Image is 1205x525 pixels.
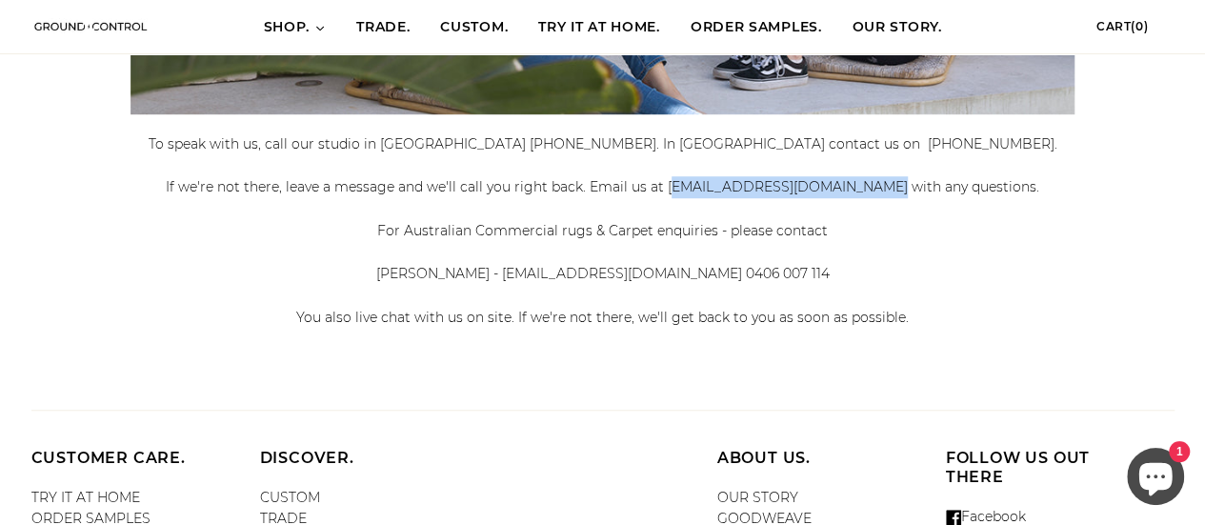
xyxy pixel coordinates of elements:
h4: CUSTOMER CARE. [31,449,231,468]
a: CUSTOM [260,489,320,506]
div: [PERSON_NAME] - [EMAIL_ADDRESS][DOMAIN_NAME] 0406 007 114 [60,263,1146,285]
h4: Follow us out there [946,449,1146,487]
div: If we're not there, leave a message and we'll call you right back. Email us at [EMAIL_ADDRESS][DO... [60,176,1146,198]
a: OUR STORY. [836,1,956,54]
span: 0 [1135,19,1144,33]
a: TRY IT AT HOME [31,489,140,506]
h4: ABOUT US. [717,449,917,468]
span: Cart [1096,19,1131,33]
span: SHOP. [264,18,311,37]
a: Cart(0) [1096,19,1176,33]
a: OUR STORY [717,489,798,506]
a: Facebook [946,508,1026,525]
inbox-online-store-chat: Shopify online store chat [1121,448,1190,510]
a: ORDER SAMPLES. [675,1,837,54]
span: TRADE. [356,18,410,37]
a: CUSTOM. [425,1,523,54]
div: For Australian Commercial rugs & Carpet enquiries - please contact [60,220,1146,242]
div: You also live chat with us on site. If we're not there, we'll get back to you as soon as possible. [60,307,1146,329]
div: To speak with us, call our studio in [GEOGRAPHIC_DATA] [PHONE_NUMBER]. In [GEOGRAPHIC_DATA] conta... [60,133,1146,155]
a: TRY IT AT HOME. [523,1,675,54]
span: TRY IT AT HOME. [538,18,660,37]
span: OUR STORY. [852,18,941,37]
a: SHOP. [249,1,342,54]
h4: DISCOVER. [260,449,460,468]
a: TRADE. [341,1,425,54]
span: CUSTOM. [440,18,508,37]
span: ORDER SAMPLES. [691,18,822,37]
